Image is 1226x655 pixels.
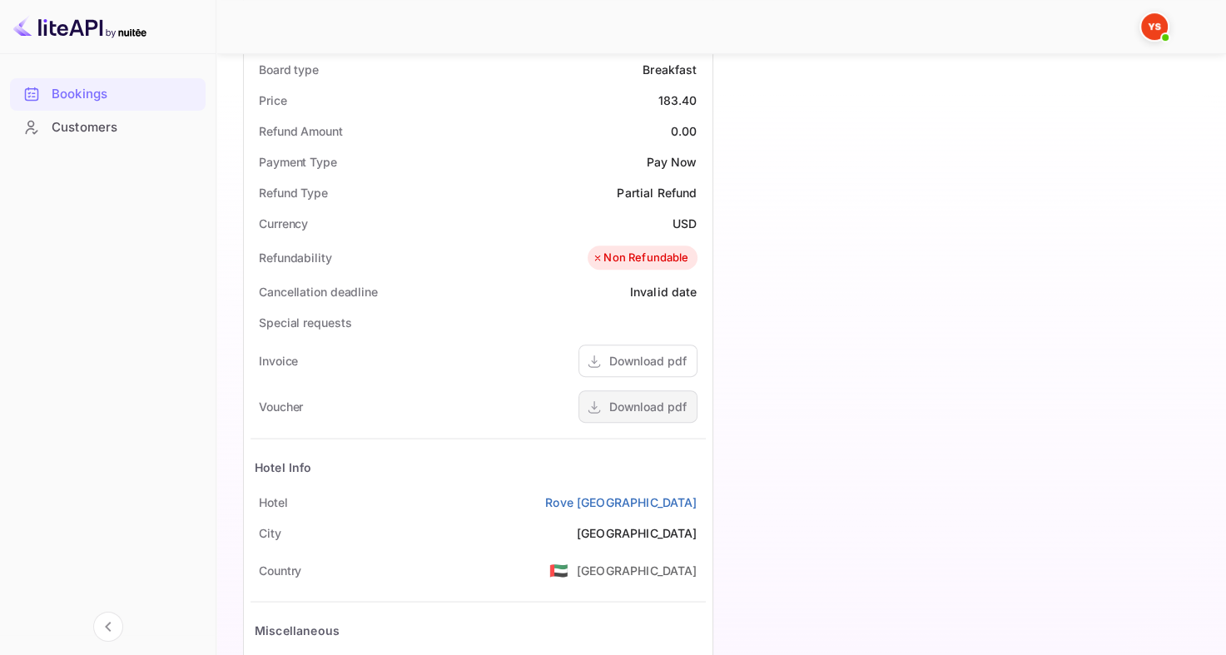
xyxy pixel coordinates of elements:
div: USD [673,215,697,232]
div: Hotel Info [255,459,312,476]
div: Invoice [259,352,298,370]
div: Invalid date [630,283,697,300]
div: Hotel [259,494,288,511]
div: Pay Now [646,153,697,171]
div: Refundability [259,249,332,266]
div: Miscellaneous [255,622,340,639]
img: Yandex Support [1141,13,1168,40]
div: Bookings [10,78,206,111]
div: Voucher [259,398,303,415]
span: United States [549,555,568,585]
div: Cancellation deadline [259,283,378,300]
div: Bookings [52,85,197,104]
div: 0.00 [671,122,697,140]
div: [GEOGRAPHIC_DATA] [577,524,697,542]
div: [GEOGRAPHIC_DATA] [577,562,697,579]
div: Price [259,92,287,109]
a: Customers [10,112,206,142]
div: Refund Amount [259,122,343,140]
div: Breakfast [643,61,697,78]
div: Download pdf [609,398,687,415]
div: Refund Type [259,184,328,201]
div: Country [259,562,301,579]
div: Special requests [259,314,351,331]
img: LiteAPI logo [13,13,146,40]
div: Non Refundable [592,250,688,266]
div: Payment Type [259,153,337,171]
a: Rove [GEOGRAPHIC_DATA] [545,494,697,511]
button: Collapse navigation [93,612,123,642]
div: 183.40 [658,92,697,109]
div: City [259,524,281,542]
div: Board type [259,61,319,78]
a: Bookings [10,78,206,109]
div: Currency [259,215,308,232]
div: Download pdf [609,352,687,370]
div: Partial Refund [617,184,697,201]
div: Customers [52,118,197,137]
div: Customers [10,112,206,144]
